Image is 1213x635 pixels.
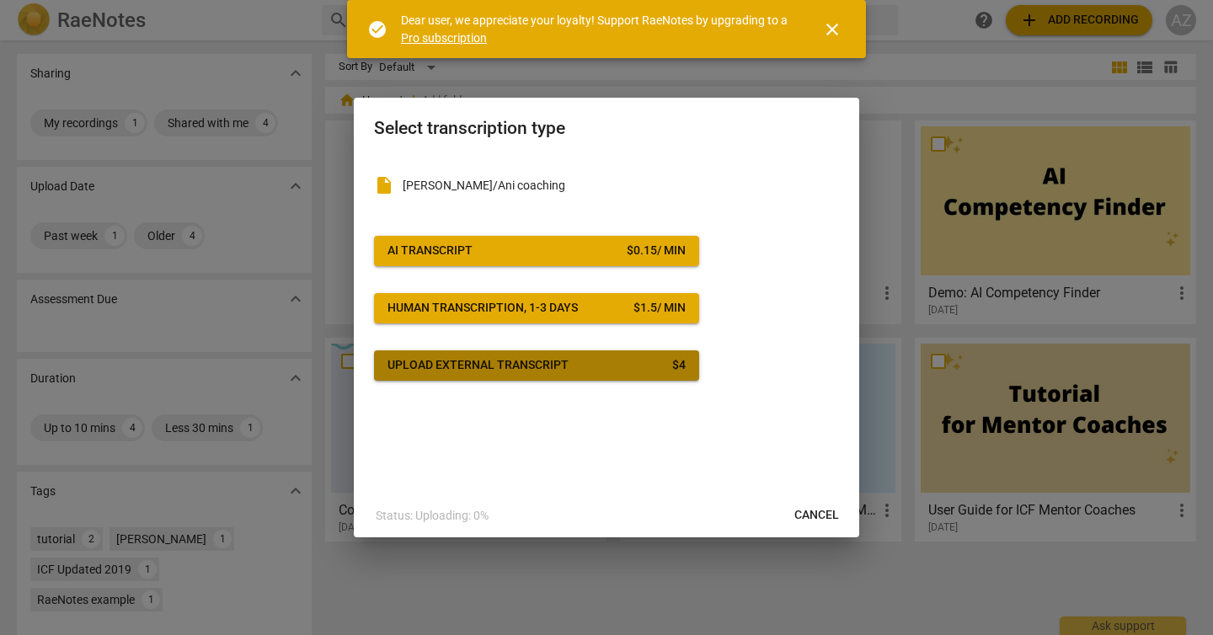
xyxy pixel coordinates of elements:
div: $ 0.15 / min [627,243,686,259]
span: insert_drive_file [374,175,394,195]
div: $ 1.5 / min [633,300,686,317]
span: close [822,19,842,40]
div: Upload external transcript [387,357,569,374]
p: Status: Uploading: 0% [376,507,489,525]
div: Human transcription, 1-3 days [387,300,578,317]
h2: Select transcription type [374,118,839,139]
p: Andrea H/Ani coaching [403,177,839,195]
div: $ 4 [672,357,686,374]
span: Cancel [794,507,839,524]
span: check_circle [367,19,387,40]
button: Close [812,9,852,50]
div: Dear user, we appreciate your loyalty! Support RaeNotes by upgrading to a [401,12,792,46]
div: AI Transcript [387,243,473,259]
a: Pro subscription [401,31,487,45]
